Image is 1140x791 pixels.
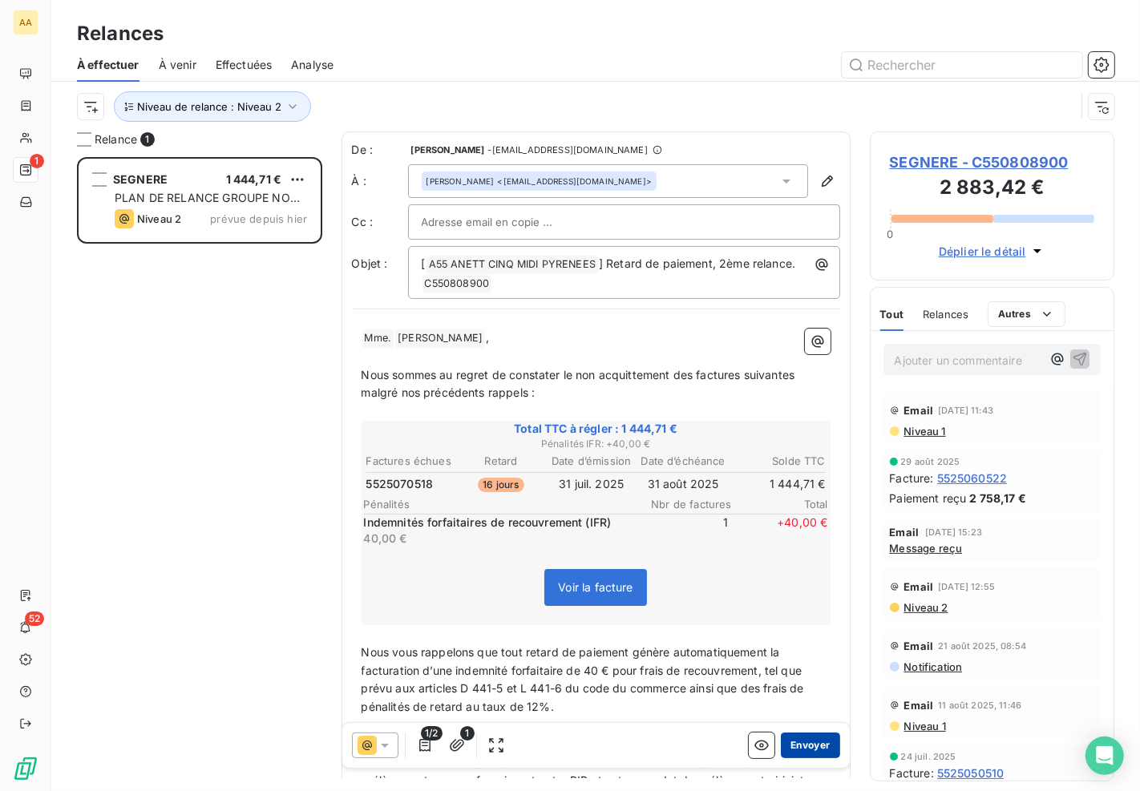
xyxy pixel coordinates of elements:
[352,142,408,158] span: De :
[115,191,300,220] span: PLAN DE RELANCE GROUPE NON AUTOMATIQUE
[904,640,934,652] span: Email
[95,131,137,147] span: Relance
[732,515,828,547] span: + 40,00 €
[422,210,594,234] input: Adresse email en copie ...
[137,100,281,113] span: Niveau de relance : Niveau 2
[140,132,155,147] span: 1
[937,470,1008,486] span: 5525060522
[938,700,1021,710] span: 11 août 2025, 11:46
[352,214,408,230] label: Cc :
[478,478,524,492] span: 16 jours
[890,151,1095,173] span: SEGNERE - C550808900
[903,660,963,673] span: Notification
[890,173,1095,205] h3: 2 883,42 €
[781,732,839,758] button: Envoyer
[362,329,394,348] span: Mme.
[362,645,807,714] span: Nous vous rappelons que tout retard de paiement génère automatiquement la facturation d’une indem...
[421,726,442,741] span: 1/2
[939,243,1026,260] span: Déplier le détail
[638,453,729,470] th: Date d’échéance
[291,57,334,73] span: Analyse
[599,256,795,270] span: ] Retard de paiement, 2ème relance.
[901,752,956,761] span: 24 juil. 2025
[938,641,1026,651] span: 21 août 2025, 08:54
[903,601,948,614] span: Niveau 2
[366,476,434,492] span: 5525070518
[77,19,164,48] h3: Relances
[422,256,426,270] span: [
[842,52,1082,78] input: Rechercher
[487,145,647,155] span: - [EMAIL_ADDRESS][DOMAIN_NAME]
[364,515,629,531] p: Indemnités forfaitaires de recouvrement (IFR)
[546,453,636,470] th: Date d’émission
[364,421,828,437] span: Total TTC à régler : 1 444,71 €
[362,368,798,400] span: Nous sommes au regret de constater le non acquittement des factures suivantes malgré nos précéden...
[352,256,388,270] span: Objet :
[890,526,920,539] span: Email
[890,490,967,506] span: Paiement reçu
[426,256,598,274] span: A55 ANETT CINQ MIDI PYRENEES
[411,145,485,155] span: [PERSON_NAME]
[546,475,636,493] td: 31 juil. 2025
[216,57,273,73] span: Effectuées
[901,457,960,466] span: 29 août 2025
[366,453,456,470] th: Factures échues
[352,173,408,189] label: À :
[226,172,282,186] span: 1 444,71 €
[633,515,729,547] span: 1
[159,57,196,73] span: À venir
[210,212,307,225] span: prévue depuis hier
[395,329,485,348] span: [PERSON_NAME]
[422,275,492,293] span: C550808900
[1085,737,1124,775] div: Open Intercom Messenger
[938,582,995,591] span: [DATE] 12:55
[638,475,729,493] td: 31 août 2025
[30,154,44,168] span: 1
[137,212,181,225] span: Niveau 2
[25,611,44,626] span: 52
[904,699,934,712] span: Email
[730,453,826,470] th: Solde TTC
[934,242,1050,260] button: Déplier le détail
[890,542,963,555] span: Message reçu
[887,228,893,240] span: 0
[13,756,38,781] img: Logo LeanPay
[925,527,982,537] span: [DATE] 15:23
[457,453,544,470] th: Retard
[364,498,636,511] span: Pénalités
[890,765,934,781] span: Facture :
[904,404,934,417] span: Email
[426,176,495,187] span: [PERSON_NAME]
[969,490,1026,506] span: 2 758,17 €
[988,301,1065,327] button: Autres
[732,498,828,511] span: Total
[486,330,489,344] span: ,
[903,720,946,732] span: Niveau 1
[904,580,934,593] span: Email
[890,470,934,486] span: Facture :
[460,726,475,741] span: 1
[13,10,38,35] div: AA
[558,580,633,594] span: Voir la facture
[113,172,168,186] span: SEGNERE
[426,176,652,187] div: <[EMAIL_ADDRESS][DOMAIN_NAME]>
[364,437,828,451] span: Pénalités IFR : + 40,00 €
[364,531,629,547] p: 40,00 €
[77,57,139,73] span: À effectuer
[880,308,904,321] span: Tout
[923,308,968,321] span: Relances
[937,765,1005,781] span: 5525050510
[730,475,826,493] td: 1 444,71 €
[636,498,732,511] span: Nbr de factures
[938,406,993,415] span: [DATE] 11:43
[903,425,946,438] span: Niveau 1
[114,91,311,122] button: Niveau de relance : Niveau 2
